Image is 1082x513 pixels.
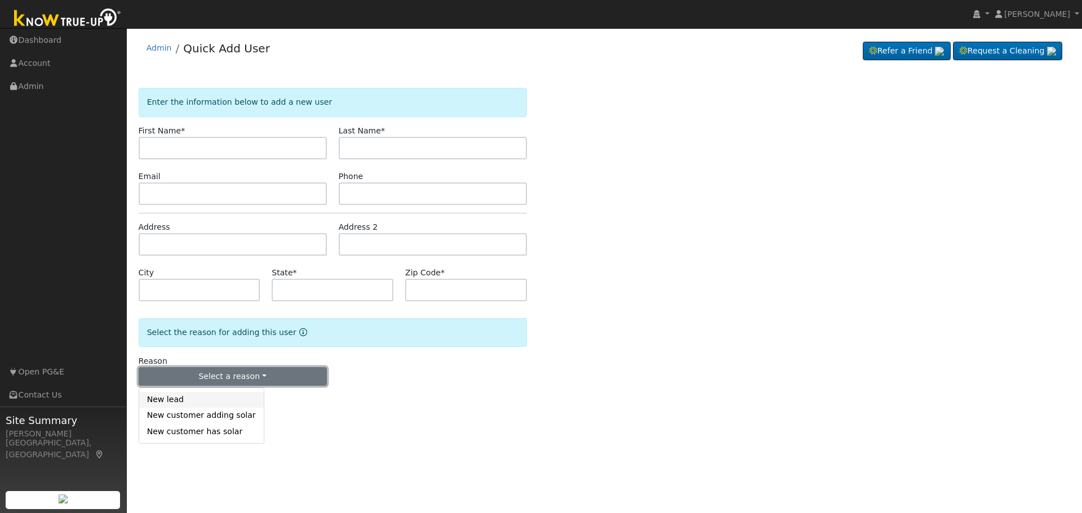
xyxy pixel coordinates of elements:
[181,126,185,135] span: Required
[139,221,170,233] label: Address
[183,42,270,55] a: Quick Add User
[863,42,951,61] a: Refer a Friend
[139,267,154,279] label: City
[139,318,527,347] div: Select the reason for adding this user
[139,88,527,117] div: Enter the information below to add a new user
[441,268,445,277] span: Required
[1004,10,1070,19] span: [PERSON_NAME]
[139,125,185,137] label: First Name
[293,268,297,277] span: Required
[139,367,327,386] button: Select a reason
[935,47,944,56] img: retrieve
[339,125,385,137] label: Last Name
[139,392,264,408] a: New lead
[139,408,264,423] a: New customer adding solar
[6,413,121,428] span: Site Summary
[95,450,105,459] a: Map
[139,171,161,182] label: Email
[139,423,264,439] a: New customer has solar
[339,221,378,233] label: Address 2
[8,6,127,32] img: Know True-Up
[405,267,445,279] label: Zip Code
[147,43,172,52] a: Admin
[6,428,121,440] div: [PERSON_NAME]
[339,171,363,182] label: Phone
[1047,47,1056,56] img: retrieve
[296,328,307,337] a: Reason for new user
[381,126,385,135] span: Required
[6,437,121,461] div: [GEOGRAPHIC_DATA], [GEOGRAPHIC_DATA]
[139,355,167,367] label: Reason
[59,494,68,503] img: retrieve
[953,42,1062,61] a: Request a Cleaning
[272,267,296,279] label: State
